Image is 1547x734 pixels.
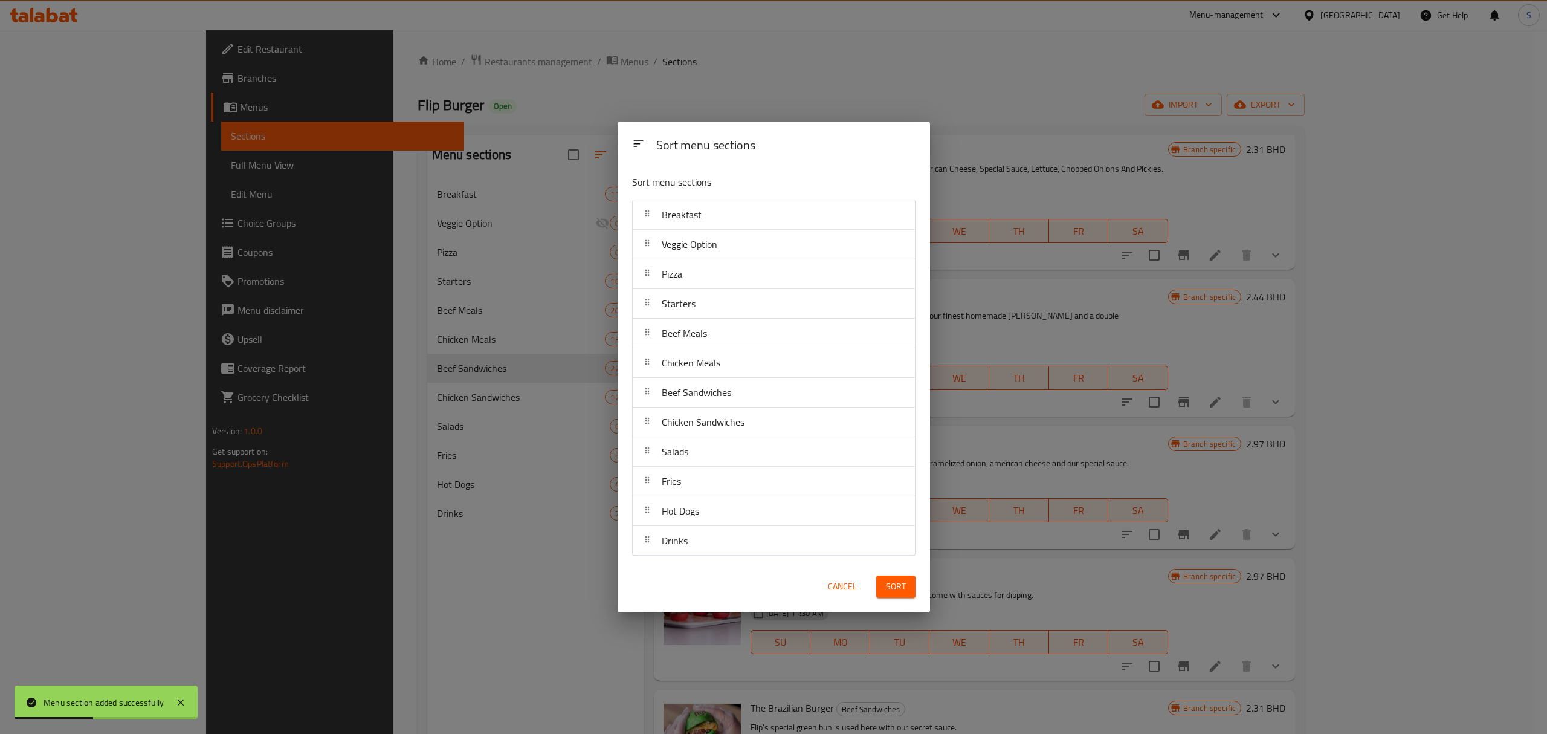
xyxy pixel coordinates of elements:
[662,531,688,550] span: Drinks
[662,294,696,313] span: Starters
[633,467,915,496] div: Fries
[633,200,915,230] div: Breakfast
[633,259,915,289] div: Pizza
[662,413,744,431] span: Chicken Sandwiches
[633,378,915,408] div: Beef Sandwiches
[823,576,862,598] button: Cancel
[633,348,915,378] div: Chicken Meals
[662,265,682,283] span: Pizza
[662,443,688,461] span: Salads
[633,289,915,319] div: Starters
[828,579,857,594] span: Cancel
[651,132,920,160] div: Sort menu sections
[662,383,731,401] span: Beef Sandwiches
[633,437,915,467] div: Salads
[633,526,915,556] div: Drinks
[633,230,915,259] div: Veggie Option
[633,408,915,437] div: Chicken Sandwiches
[633,319,915,348] div: Beef Meals
[44,696,164,709] div: Menu section added successfully
[662,472,681,490] span: Fries
[662,324,707,342] span: Beef Meals
[662,206,702,224] span: Breakfast
[662,502,699,520] span: Hot Dogs
[886,579,906,594] span: Sort
[633,496,915,526] div: Hot Dogs
[662,354,720,372] span: Chicken Meals
[632,175,857,190] p: Sort menu sections
[662,235,717,253] span: Veggie Option
[876,576,916,598] button: Sort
